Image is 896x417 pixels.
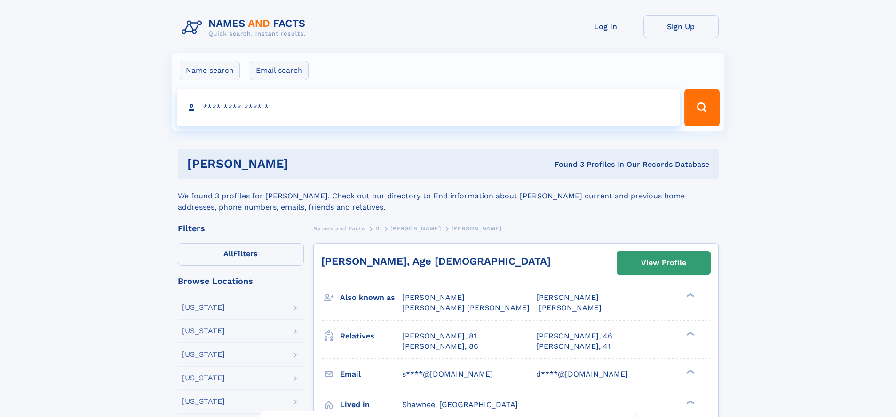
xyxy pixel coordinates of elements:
[340,328,402,344] h3: Relatives
[402,341,478,352] a: [PERSON_NAME], 86
[684,399,695,405] div: ❯
[182,351,225,358] div: [US_STATE]
[340,290,402,306] h3: Also known as
[182,398,225,405] div: [US_STATE]
[182,304,225,311] div: [US_STATE]
[340,366,402,382] h3: Email
[402,400,518,409] span: Shawnee, [GEOGRAPHIC_DATA]
[313,222,365,234] a: Names and Facts
[536,293,599,302] span: [PERSON_NAME]
[390,225,441,232] span: [PERSON_NAME]
[321,255,551,267] a: [PERSON_NAME], Age [DEMOGRAPHIC_DATA]
[617,252,710,274] a: View Profile
[643,15,719,38] a: Sign Up
[402,331,476,341] a: [PERSON_NAME], 81
[182,374,225,382] div: [US_STATE]
[684,330,695,337] div: ❯
[402,293,465,302] span: [PERSON_NAME]
[177,89,681,126] input: search input
[178,179,719,213] div: We found 3 profiles for [PERSON_NAME]. Check out our directory to find information about [PERSON_...
[536,341,611,352] a: [PERSON_NAME], 41
[375,225,380,232] span: D
[684,292,695,299] div: ❯
[340,397,402,413] h3: Lived in
[375,222,380,234] a: D
[178,224,304,233] div: Filters
[536,331,612,341] a: [PERSON_NAME], 46
[223,249,233,258] span: All
[452,225,502,232] span: [PERSON_NAME]
[421,159,709,170] div: Found 3 Profiles In Our Records Database
[684,369,695,375] div: ❯
[178,277,304,285] div: Browse Locations
[641,252,686,274] div: View Profile
[684,89,719,126] button: Search Button
[568,15,643,38] a: Log In
[250,61,309,80] label: Email search
[180,61,240,80] label: Name search
[178,15,313,40] img: Logo Names and Facts
[539,303,602,312] span: [PERSON_NAME]
[390,222,441,234] a: [PERSON_NAME]
[402,303,530,312] span: [PERSON_NAME] [PERSON_NAME]
[187,158,421,170] h1: [PERSON_NAME]
[178,243,304,266] label: Filters
[182,327,225,335] div: [US_STATE]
